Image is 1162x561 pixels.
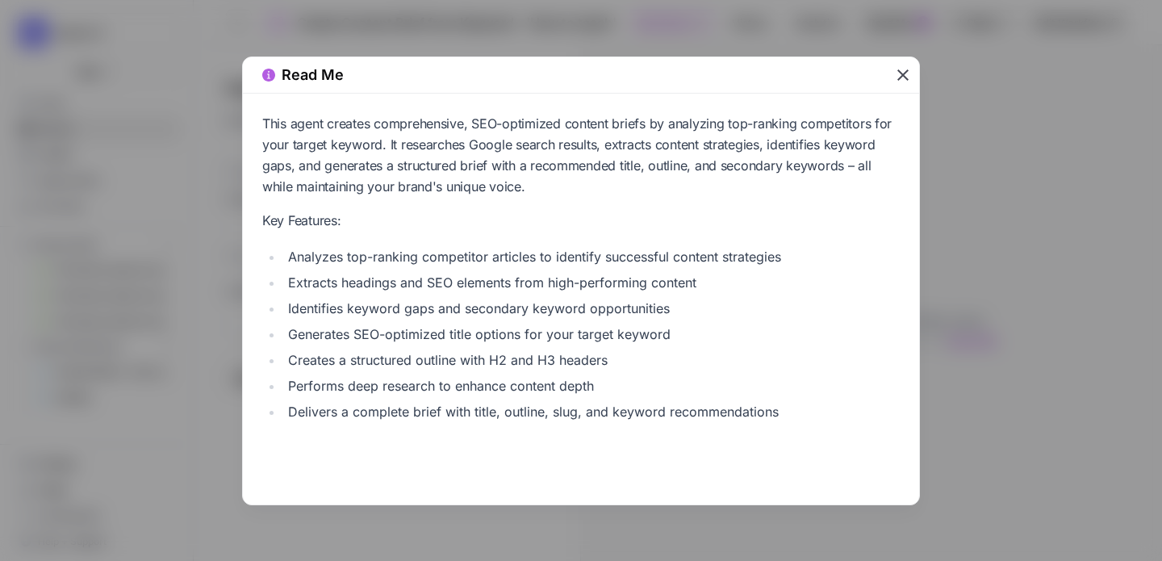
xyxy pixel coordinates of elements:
[283,324,900,344] li: Generates SEO-optimized title options for your target keyword
[283,247,900,266] li: Analyzes top-ranking competitor articles to identify successful content strategies
[283,273,900,292] li: Extracts headings and SEO elements from high-performing content
[262,113,900,197] p: This agent creates comprehensive, SEO-optimized content briefs by analyzing top-ranking competito...
[262,210,900,231] p: Key Features:
[283,376,900,396] li: Performs deep research to enhance content depth
[283,299,900,318] li: Identifies keyword gaps and secondary keyword opportunities
[283,402,900,421] li: Delivers a complete brief with title, outline, slug, and keyword recommendations
[262,64,893,86] div: Read Me
[283,350,900,370] li: Creates a structured outline with H2 and H3 headers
